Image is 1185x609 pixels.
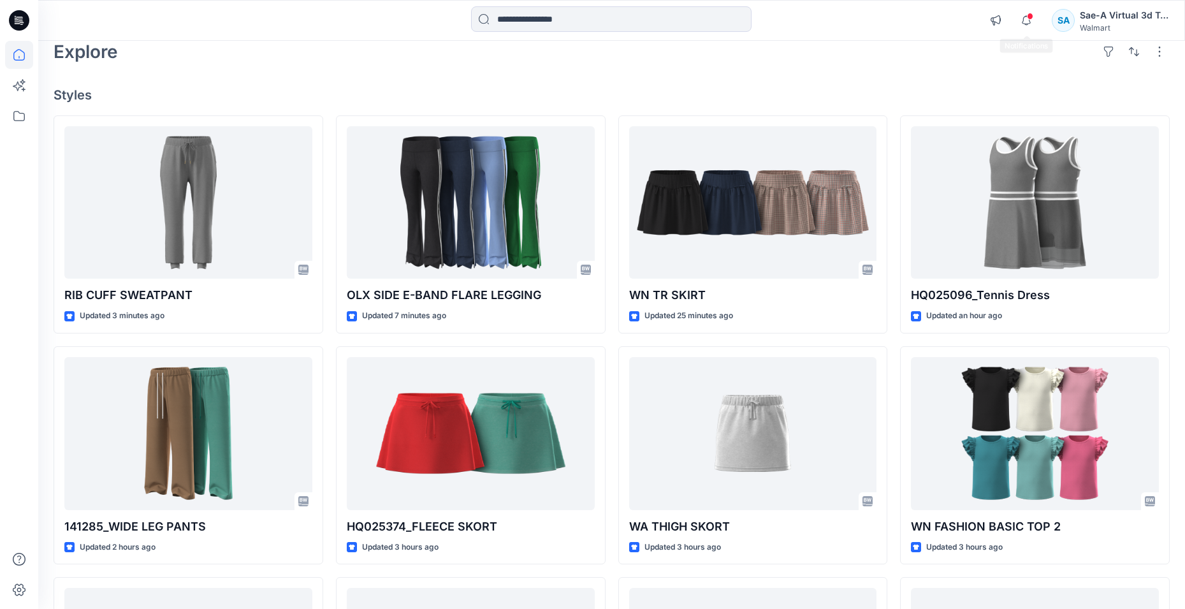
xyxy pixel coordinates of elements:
a: HQ025096_Tennis Dress [911,126,1159,279]
p: OLX SIDE E-BAND FLARE LEGGING [347,286,595,304]
a: HQ025374_FLEECE SKORT [347,357,595,510]
p: WN TR SKIRT [629,286,877,304]
p: Updated 25 minutes ago [644,309,733,323]
a: RIB CUFF SWEATPANT [64,126,312,279]
h2: Explore [54,41,118,62]
p: Updated an hour ago [926,309,1002,323]
p: WA THIGH SKORT [629,518,877,536]
p: RIB CUFF SWEATPANT [64,286,312,304]
p: 141285_WIDE LEG PANTS [64,518,312,536]
div: SA [1052,9,1075,32]
a: WN FASHION BASIC TOP 2 [911,357,1159,510]
p: Updated 3 minutes ago [80,309,164,323]
a: WN TR SKIRT [629,126,877,279]
p: HQ025096_Tennis Dress [911,286,1159,304]
a: WA THIGH SKORT [629,357,877,510]
p: Updated 3 hours ago [926,541,1003,554]
h4: Styles [54,87,1170,103]
p: Updated 7 minutes ago [362,309,446,323]
a: OLX SIDE E-BAND FLARE LEGGING [347,126,595,279]
div: Walmart [1080,23,1169,33]
p: HQ025374_FLEECE SKORT [347,518,595,536]
p: Updated 3 hours ago [644,541,721,554]
div: Sae-A Virtual 3d Team [1080,8,1169,23]
p: WN FASHION BASIC TOP 2 [911,518,1159,536]
p: Updated 3 hours ago [362,541,439,554]
p: Updated 2 hours ago [80,541,156,554]
a: 141285_WIDE LEG PANTS [64,357,312,510]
